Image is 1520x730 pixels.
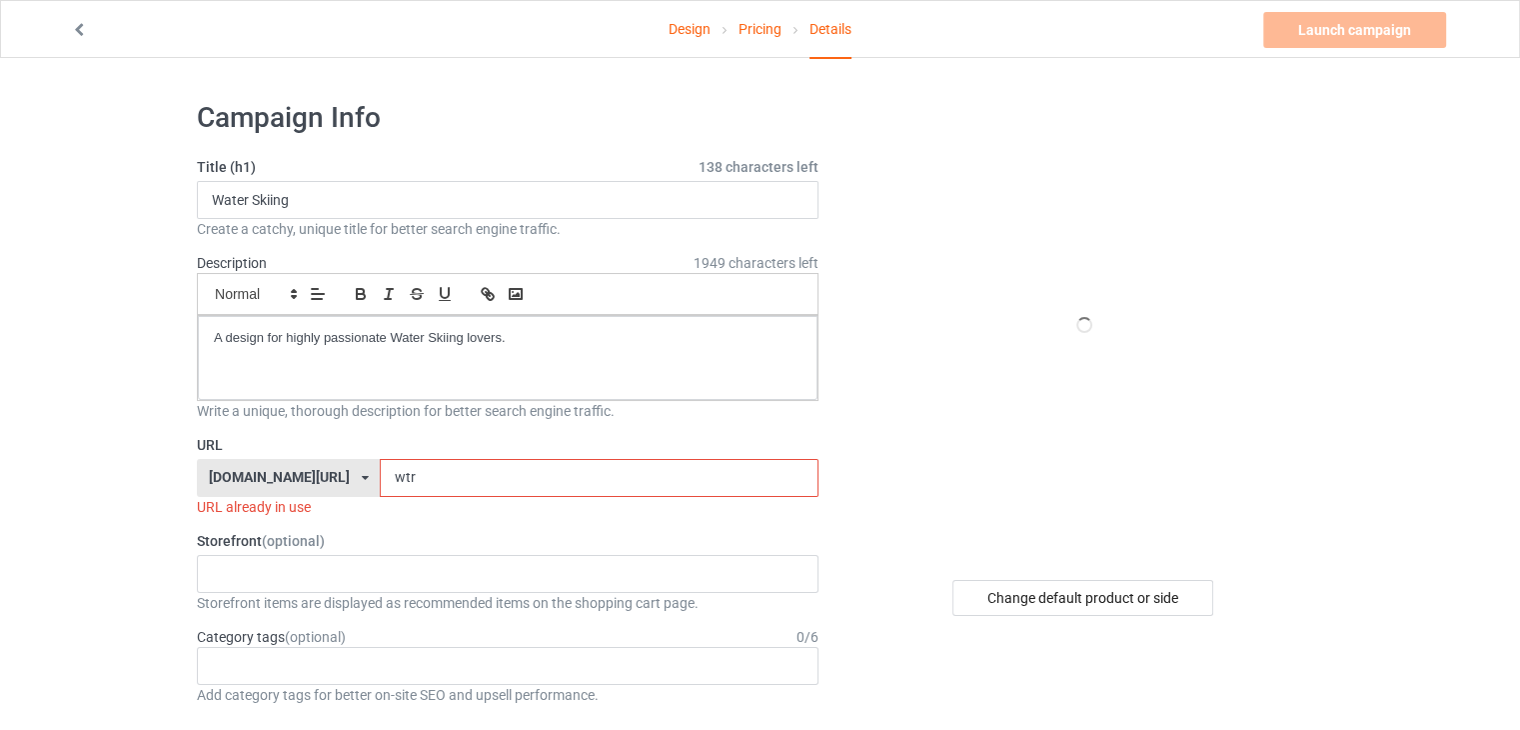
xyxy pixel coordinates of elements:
label: URL [197,435,818,455]
span: 138 characters left [699,157,818,177]
h1: Campaign Info [197,100,818,136]
div: Change default product or side [952,580,1213,616]
div: 0 / 6 [796,627,818,647]
label: Title (h1) [197,157,818,177]
div: [DOMAIN_NAME][URL] [209,470,350,484]
p: A design for highly passionate Water Skiing lovers. [214,329,801,348]
label: Storefront [197,531,818,551]
a: Pricing [739,1,781,57]
span: 1949 characters left [694,253,818,273]
div: Add category tags for better on-site SEO and upsell performance. [197,685,818,705]
div: URL already in use [197,497,818,517]
label: Category tags [197,627,346,647]
span: (optional) [262,533,325,549]
label: Description [197,255,267,271]
span: (optional) [285,629,346,645]
div: Create a catchy, unique title for better search engine traffic. [197,219,818,239]
div: Details [809,1,851,59]
div: Storefront items are displayed as recommended items on the shopping cart page. [197,593,818,613]
a: Design [669,1,711,57]
div: Write a unique, thorough description for better search engine traffic. [197,401,818,421]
